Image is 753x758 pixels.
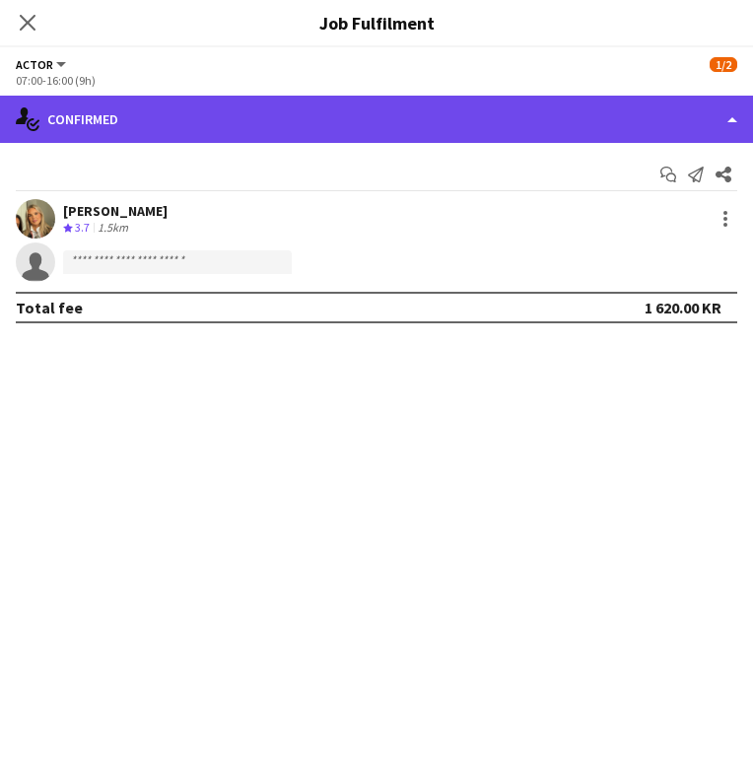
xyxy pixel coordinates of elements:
[710,57,737,72] span: 1/2
[94,220,132,237] div: 1.5km
[75,220,90,235] span: 3.7
[16,298,83,317] div: Total fee
[16,73,737,88] div: 07:00-16:00 (9h)
[645,298,721,317] div: 1 620.00 KR
[16,57,69,72] button: Actor
[63,202,168,220] div: [PERSON_NAME]
[16,57,53,72] span: Actor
